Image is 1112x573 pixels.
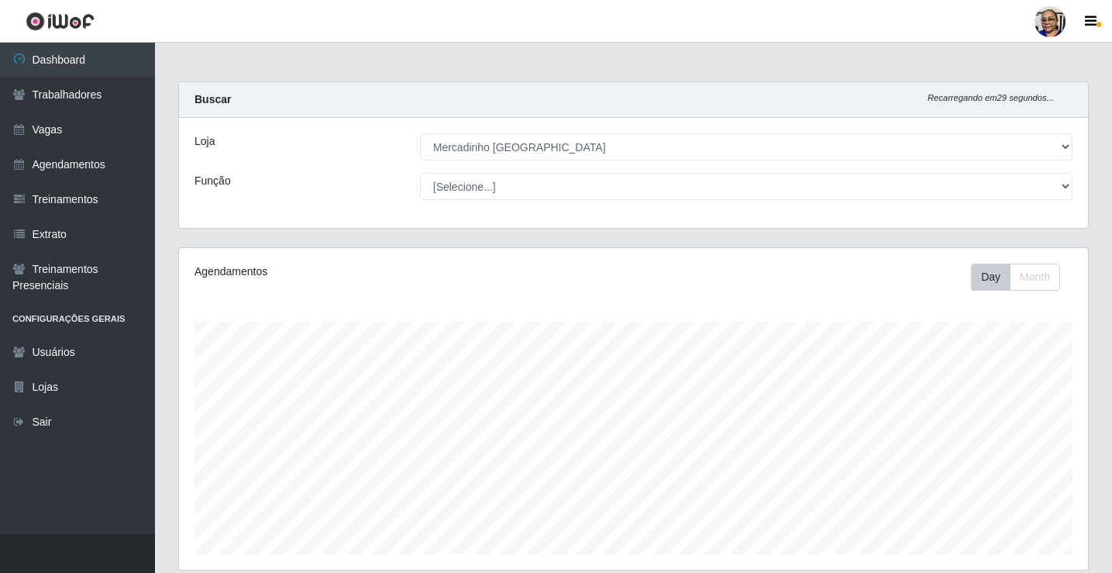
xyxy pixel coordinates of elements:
div: First group [971,264,1060,291]
div: Agendamentos [195,264,547,280]
button: Month [1010,264,1060,291]
button: Day [971,264,1010,291]
img: CoreUI Logo [26,12,95,31]
label: Função [195,173,231,189]
div: Toolbar with button groups [971,264,1072,291]
i: Recarregando em 29 segundos... [928,93,1054,102]
label: Loja [195,133,215,150]
strong: Buscar [195,93,231,105]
